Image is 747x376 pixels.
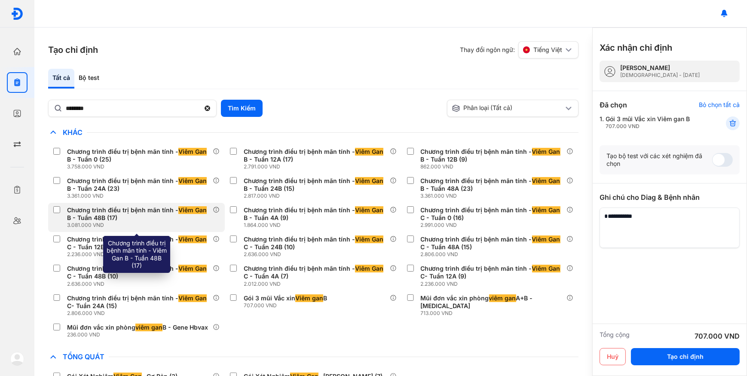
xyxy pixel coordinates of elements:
span: Viêm Gan [355,206,383,214]
span: Viêm Gan [532,265,560,272]
span: Khác [58,128,87,137]
div: Thay đổi ngôn ngữ: [460,41,579,58]
span: Viêm Gan [178,235,207,243]
div: Chương trình điều trị bệnh mãn tính - C- Tuần 12A (9) [421,265,563,280]
h3: Xác nhận chỉ định [600,42,672,54]
span: viêm gan [489,294,516,302]
div: 1. [600,115,705,130]
span: Viêm Gan [355,177,383,185]
button: Tìm Kiếm [221,100,263,117]
div: 3.758.000 VND [67,163,213,170]
div: 707.000 VND [695,331,740,341]
span: Tổng Quát [58,352,109,361]
div: Chương trình điều trị bệnh mãn tính - B - Tuần 12A (17) [244,148,386,163]
div: 3.081.000 VND [67,222,213,229]
span: Viêm Gan [178,206,207,214]
span: Tiếng Việt [533,46,562,54]
div: Chương trình điều trị bệnh mãn tính - B - Tuần 4A (9) [244,206,386,222]
span: Viêm Gan [355,265,383,272]
div: 862.000 VND [421,163,566,170]
div: Mũi đơn vắc xin phòng B - Gene Hbvax [67,324,208,331]
div: 2.806.000 VND [421,251,566,258]
div: Gói 3 mũi Vắc xin Viêm gan B [606,115,690,130]
div: 3.361.000 VND [67,193,213,199]
span: Viêm Gan [178,294,207,302]
span: Viêm Gan [532,148,560,156]
span: Viêm Gan [178,177,207,185]
div: Chương trình điều trị bệnh mãn tính - B - Tuần 0 (25) [67,148,209,163]
h3: Tạo chỉ định [48,44,98,56]
div: 2.791.000 VND [244,163,389,170]
div: Chương trình điều trị bệnh mãn tính - C - Tuần 4A (7) [244,265,386,280]
div: Chương trình điều trị bệnh mãn tính - C - Tuần 0 (16) [421,206,563,222]
div: Chương trình điều trị bệnh mãn tính - B - Tuần 24A (23) [67,177,209,193]
div: Chương trình điều trị bệnh mãn tính - B - Tuần 48B (17) [67,206,209,222]
button: Huỷ [600,348,626,365]
div: 2.636.000 VND [244,251,389,258]
div: Chương trình điều trị bệnh mãn tính - C - Tuần 48A (15) [421,235,563,251]
div: Đã chọn [600,100,627,110]
span: Viêm Gan [178,148,207,156]
span: Viêm Gan [532,235,560,243]
img: logo [10,352,24,366]
span: viêm gan [135,324,162,331]
div: 236.000 VND [67,331,211,338]
div: Chương trình điều trị bệnh mãn tính - C- Tuần 24A (15) [67,294,209,310]
span: Viêm Gan [355,148,383,156]
div: Gói 3 mũi Vắc xin B [244,294,327,302]
div: 3.361.000 VND [421,193,566,199]
div: Bộ test [74,69,104,89]
img: logo [11,7,24,20]
div: Chương trình điều trị bệnh mãn tính - B - Tuần 12B (9) [421,148,563,163]
div: Chương trình điều trị bệnh mãn tính - B - Tuần 48A (23) [421,177,563,193]
div: 707.000 VND [244,302,331,309]
div: Mũi đơn vắc xin phòng A+B - [MEDICAL_DATA] [421,294,563,310]
div: Chương trình điều trị bệnh mãn tính - B - Tuần 24B (15) [244,177,386,193]
div: 2.817.000 VND [244,193,389,199]
div: Chương trình điều trị bệnh mãn tính - C - Tuần 24B (10) [244,235,386,251]
div: Bỏ chọn tất cả [699,101,740,109]
div: [DEMOGRAPHIC_DATA] - [DATE] [620,72,700,79]
span: Viêm Gan [532,177,560,185]
div: [PERSON_NAME] [620,64,700,72]
div: 1.864.000 VND [244,222,389,229]
span: Viêm Gan [532,206,560,214]
div: Tổng cộng [600,331,630,341]
div: Tất cả [48,69,74,89]
div: 2.012.000 VND [244,281,389,287]
div: Ghi chú cho Diag & Bệnh nhân [600,192,740,202]
div: 713.000 VND [421,310,566,317]
div: 2.991.000 VND [421,222,566,229]
div: Tạo bộ test với các xét nghiệm đã chọn [606,152,712,168]
span: Viêm gan [295,294,323,302]
span: Viêm Gan [355,235,383,243]
div: Chương trình điều trị bệnh mãn tính - C - Tuần 12B (9) [67,235,209,251]
span: Viêm Gan [178,265,207,272]
div: 2.806.000 VND [67,310,213,317]
button: Tạo chỉ định [631,348,740,365]
div: 2.636.000 VND [67,281,213,287]
div: 2.236.000 VND [421,281,566,287]
div: 707.000 VND [606,123,690,130]
div: Phân loại (Tất cả) [452,104,564,113]
div: 2.236.000 VND [67,251,213,258]
div: Chương trình điều trị bệnh mãn tính - C - Tuần 48B (10) [67,265,209,280]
